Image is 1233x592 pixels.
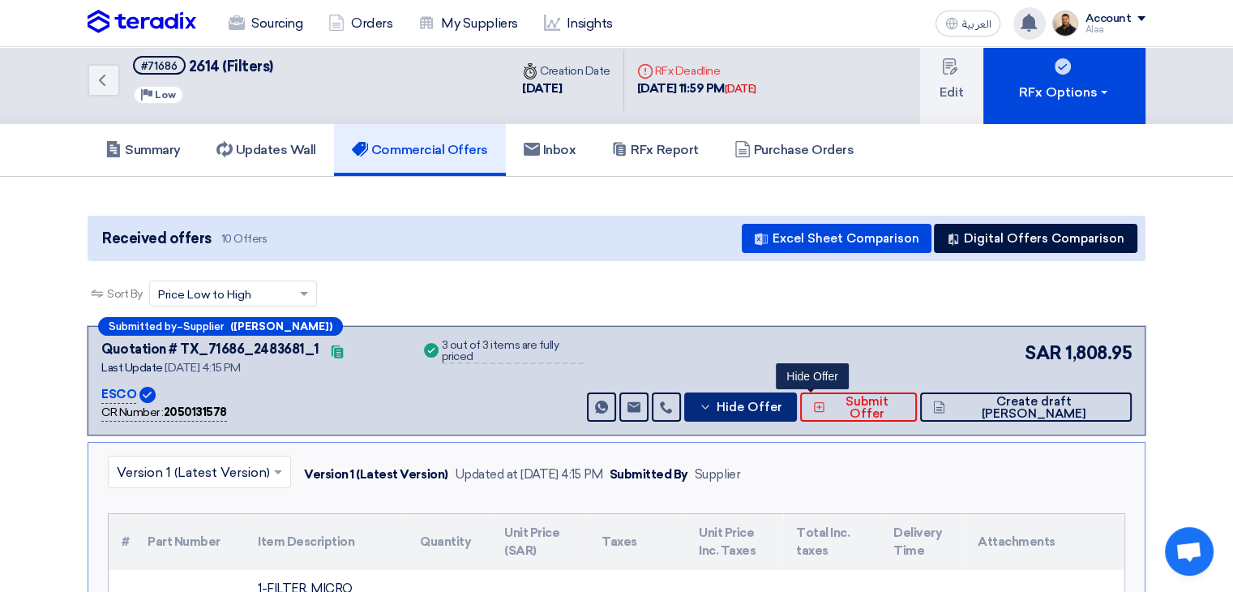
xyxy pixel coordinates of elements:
button: Create draft [PERSON_NAME] [920,393,1132,422]
span: Low [155,89,176,101]
div: Updated at [DATE] 4:15 PM [455,465,603,484]
th: Part Number [135,514,245,570]
button: Submit Offer [800,393,917,422]
th: Total Inc. taxes [783,514,880,570]
span: 1,808.95 [1065,340,1132,367]
h5: Summary [105,142,181,158]
h5: Purchase Orders [734,142,854,158]
a: Updates Wall [199,124,334,176]
div: #71686 [141,61,178,71]
th: Quantity [407,514,491,570]
div: Account [1085,12,1131,26]
span: Supplier [183,321,224,332]
a: Insights [531,6,626,41]
div: Open chat [1165,527,1214,576]
span: العربية [961,19,991,30]
button: Hide Offer [684,393,797,422]
span: Submit Offer [829,396,904,420]
button: Edit [920,36,983,124]
th: Unit Price Inc. Taxes [686,514,783,570]
h5: Updates Wall [216,142,316,158]
th: Taxes [589,514,686,570]
h5: RFx Report [611,142,698,158]
span: SAR [1025,340,1062,367]
div: 3 out of 3 items are fully priced [442,340,584,364]
th: Attachments [965,514,1124,570]
div: RFx Options [1019,83,1111,102]
b: ([PERSON_NAME]) [230,321,332,332]
div: Quotation # TX_71686_2483681_1 [101,340,319,359]
a: Sourcing [216,6,315,41]
div: Supplier [695,465,740,484]
a: Orders [315,6,405,41]
a: Commercial Offers [334,124,506,176]
span: Hide Offer [716,401,781,414]
th: Delivery Time [880,514,965,570]
a: RFx Report [593,124,716,176]
span: Sort By [107,285,143,302]
span: Submitted by [109,321,177,332]
b: 2050131578 [164,405,227,419]
a: My Suppliers [405,6,530,41]
button: Digital Offers Comparison [934,224,1137,253]
div: Submitted By [610,465,688,484]
div: – [98,317,343,336]
div: Alaa [1085,25,1145,34]
a: Purchase Orders [717,124,872,176]
a: Summary [88,124,199,176]
span: 10 Offers [221,231,268,247]
h5: Inbox [524,142,576,158]
th: # [109,514,135,570]
span: Last Update [101,361,163,375]
img: Verified Account [139,387,156,403]
div: Creation Date [522,62,610,79]
div: Hide Offer [776,363,849,389]
img: Teradix logo [88,10,196,34]
th: Item Description [245,514,407,570]
img: MAA_1717931611039.JPG [1052,11,1078,36]
span: 2614 (Filters) [189,58,273,75]
span: Create draft [PERSON_NAME] [949,396,1119,420]
h5: Commercial Offers [352,142,488,158]
span: [DATE] 4:15 PM [165,361,240,375]
button: العربية [935,11,1000,36]
p: ESCO [101,385,136,405]
div: [DATE] 11:59 PM [637,79,756,98]
th: Unit Price (SAR) [491,514,589,570]
span: Received offers [102,228,212,250]
a: Inbox [506,124,594,176]
button: Excel Sheet Comparison [742,224,931,253]
div: RFx Deadline [637,62,756,79]
div: Version 1 (Latest Version) [304,465,448,484]
div: [DATE] [522,79,610,98]
button: RFx Options [983,36,1145,124]
span: Price Low to High [158,286,251,303]
div: CR Number : [101,404,227,422]
h5: 2614 (Filters) [133,56,273,76]
div: [DATE] [725,81,756,97]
